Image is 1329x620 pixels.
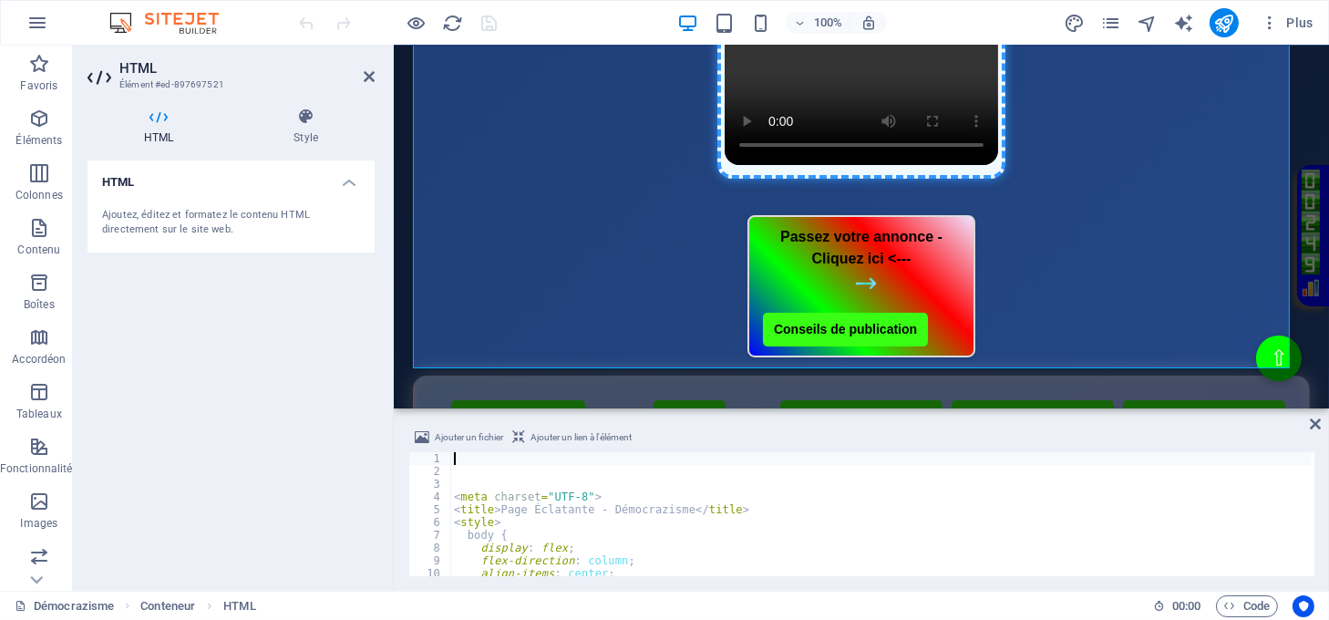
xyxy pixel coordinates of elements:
a: Cliquez pour annuler la sélection. Double-cliquez pour ouvrir Pages. [15,595,114,617]
button: publish [1210,8,1239,37]
div: Ajoutez, éditez et formatez le contenu HTML directement sur le site web. [102,208,360,238]
span: Ajouter un lien à l'élément [531,427,632,449]
p: Colonnes [15,188,63,202]
h4: HTML [88,160,375,193]
p: Éléments [15,133,62,148]
p: Images [21,516,58,531]
i: Lors du redimensionnement, ajuster automatiquement le niveau de zoom en fonction de l'appareil sé... [860,15,877,31]
button: pages [1100,12,1122,34]
div: 8 [409,542,452,554]
div: 1 [409,452,452,465]
button: design [1064,12,1086,34]
button: reload [442,12,464,34]
div: 2 [409,465,452,478]
button: Plus [1253,8,1321,37]
i: Publier [1213,13,1234,34]
i: Design (Ctrl+Alt+Y) [1064,13,1085,34]
i: Actualiser la page [443,13,464,34]
nav: breadcrumb [140,595,255,617]
button: Usercentrics [1293,595,1314,617]
p: Accordéon [12,352,66,367]
button: Code [1216,595,1278,617]
h4: HTML [88,108,237,146]
div: 10 [409,567,452,580]
p: Boîtes [24,297,55,312]
img: Editor Logo [105,12,242,34]
div: 5 [409,503,452,516]
div: 3 [409,478,452,491]
span: Ajouter un fichier [435,427,503,449]
p: Tableaux [16,407,62,421]
p: Favoris [20,78,57,93]
h6: 100% [813,12,842,34]
span: 00 00 [1172,595,1200,617]
h2: HTML [119,60,375,77]
div: 7 [409,529,452,542]
button: text_generator [1173,12,1195,34]
div: 9 [409,554,452,567]
button: ⇧ [862,290,908,336]
button: 100% [786,12,850,34]
span: Cliquez pour sélectionner. Double-cliquez pour modifier. [140,595,195,617]
span: : [1185,599,1188,613]
p: Contenu [17,243,60,257]
h6: Durée de la session [1153,595,1201,617]
button: Ajouter un fichier [412,427,506,449]
button: Cliquez ici pour quitter le mode Aperçu et poursuivre l'édition. [406,12,428,34]
button: Ajouter un lien à l'élément [510,427,634,449]
div: 6 [409,516,452,529]
span: Code [1224,595,1270,617]
span: Cliquez pour sélectionner. Double-cliquez pour modifier. [223,595,255,617]
h4: Style [237,108,375,146]
div: 4 [409,491,452,503]
a: Loupe [908,233,926,252]
button: navigator [1137,12,1159,34]
img: Click pour voir le detail des visites de ce site [908,124,926,229]
i: Navigateur [1137,13,1158,34]
span: Plus [1261,14,1314,32]
h3: Élément #ed-897697521 [119,77,338,93]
